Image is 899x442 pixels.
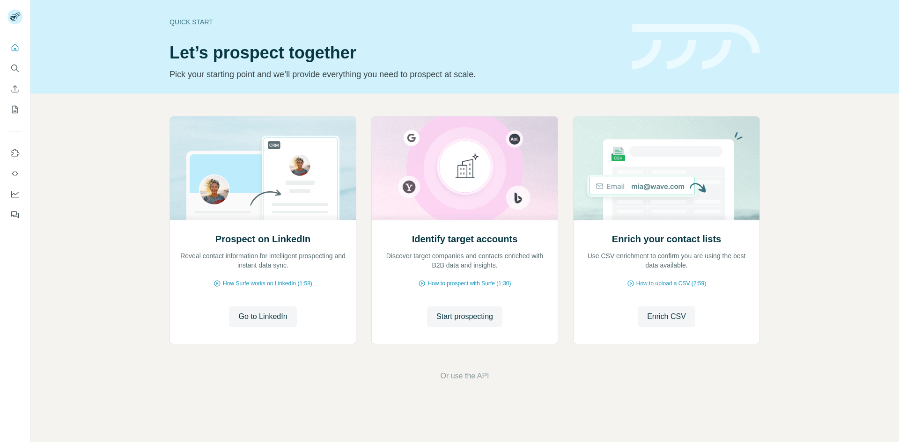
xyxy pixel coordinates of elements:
[215,232,310,246] h2: Prospect on LinkedIn
[169,17,621,27] div: Quick start
[7,186,22,203] button: Dashboard
[7,39,22,56] button: Quick start
[7,206,22,223] button: Feedback
[229,306,296,327] button: Go to LinkedIn
[169,116,356,220] img: Prospect on LinkedIn
[179,251,346,270] p: Reveal contact information for intelligent prospecting and instant data sync.
[638,306,695,327] button: Enrich CSV
[647,311,686,322] span: Enrich CSV
[238,311,287,322] span: Go to LinkedIn
[381,251,548,270] p: Discover target companies and contacts enriched with B2B data and insights.
[7,101,22,118] button: My lists
[7,80,22,97] button: Enrich CSV
[583,251,750,270] p: Use CSV enrichment to confirm you are using the best data available.
[169,43,621,62] h1: Let’s prospect together
[427,306,502,327] button: Start prospecting
[427,279,511,288] span: How to prospect with Surfe (1:30)
[223,279,312,288] span: How Surfe works on LinkedIn (1:58)
[7,145,22,161] button: Use Surfe on LinkedIn
[612,232,721,246] h2: Enrich your contact lists
[573,116,760,220] img: Enrich your contact lists
[7,60,22,77] button: Search
[412,232,518,246] h2: Identify target accounts
[636,279,706,288] span: How to upload a CSV (2:59)
[632,24,760,70] img: banner
[169,68,621,81] p: Pick your starting point and we’ll provide everything you need to prospect at scale.
[436,311,493,322] span: Start prospecting
[440,370,489,382] button: Or use the API
[7,165,22,182] button: Use Surfe API
[371,116,558,220] img: Identify target accounts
